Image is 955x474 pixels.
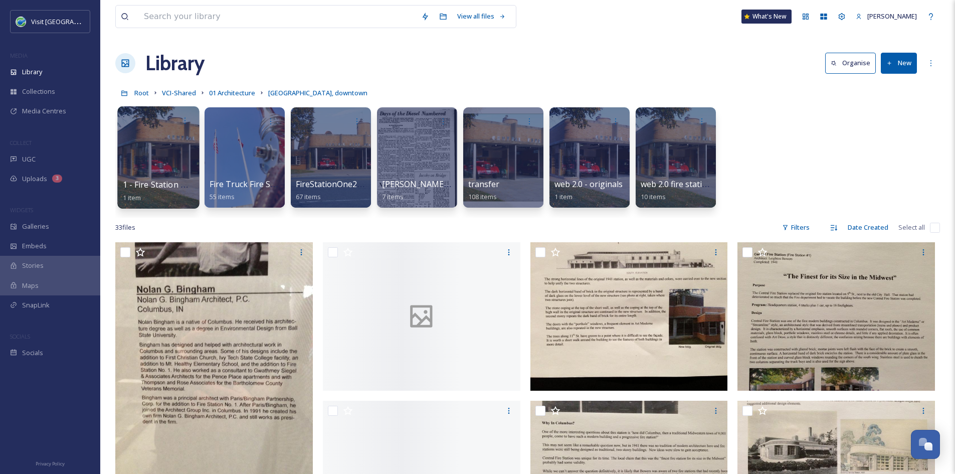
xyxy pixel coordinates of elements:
a: What's New [741,10,792,24]
span: Fire Truck Fire Station One (d) [210,179,322,190]
a: transfer108 items [468,180,499,201]
img: cvctwitlogo_400x400.jpg [16,17,26,27]
a: [PERSON_NAME] Pumper7 items [382,180,478,201]
span: Root [134,88,149,97]
span: web 2.0 - originals [554,179,623,190]
a: View all files [452,7,511,26]
span: UGC [22,154,36,164]
img: CIAA library display (46).JPG [530,242,728,391]
span: Maps [22,281,39,290]
a: [GEOGRAPHIC_DATA], downtown [268,87,367,99]
span: Uploads [22,174,47,184]
span: COLLECT [10,139,32,146]
span: 1 - Fire Station One, Best [123,179,218,190]
span: FireStationOne2(d) [296,179,366,190]
span: 67 items [296,192,321,201]
a: 01 Architecture [209,87,255,99]
span: web 2.0 fire station 1 [641,179,718,190]
span: Embeds [22,241,47,251]
span: VCI-Shared [162,88,196,97]
button: Organise [825,53,876,73]
a: web 2.0 fire station 110 items [641,180,718,201]
a: 1 - Fire Station One, Best1 item [123,180,218,202]
div: Filters [777,218,815,237]
a: Library [145,48,205,78]
div: Date Created [843,218,893,237]
span: Visit [GEOGRAPHIC_DATA] [US_STATE] [31,17,144,26]
span: 7 items [382,192,404,201]
a: [PERSON_NAME] [851,7,922,26]
span: SOCIALS [10,333,30,340]
span: 1 item [123,193,141,202]
span: [PERSON_NAME] Pumper [382,179,478,190]
a: Privacy Policy [36,457,65,469]
span: Socials [22,348,43,358]
span: Select all [898,223,925,232]
span: [GEOGRAPHIC_DATA], downtown [268,88,367,97]
span: transfer [468,179,499,190]
span: 33 file s [115,223,135,232]
img: CIAA library display (31).JPG [737,242,935,391]
span: 108 items [468,192,497,201]
span: 1 item [554,192,572,201]
a: web 2.0 - originals1 item [554,180,623,201]
a: Organise [825,53,881,73]
span: Library [22,67,42,77]
span: MEDIA [10,52,28,59]
a: FireStationOne2(d)67 items [296,180,366,201]
span: Galleries [22,222,49,231]
a: Fire Truck Fire Station One (d)55 items [210,180,322,201]
span: [PERSON_NAME] [867,12,917,21]
span: 01 Architecture [209,88,255,97]
span: Privacy Policy [36,460,65,467]
a: VCI-Shared [162,87,196,99]
span: Stories [22,261,44,270]
span: Media Centres [22,106,66,116]
input: Search your library [139,6,416,28]
span: 10 items [641,192,666,201]
span: WIDGETS [10,206,33,214]
a: Root [134,87,149,99]
span: 55 items [210,192,235,201]
button: New [881,53,917,73]
span: SnapLink [22,300,50,310]
button: Open Chat [911,430,940,459]
div: 3 [52,175,62,183]
span: Collections [22,87,55,96]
